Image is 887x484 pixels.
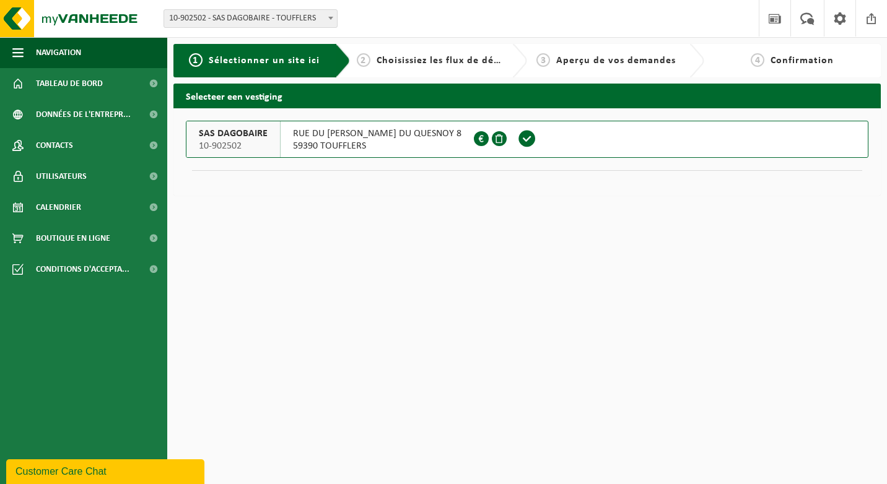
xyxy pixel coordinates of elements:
[36,161,87,192] span: Utilisateurs
[173,84,881,108] h2: Selecteer een vestiging
[771,56,834,66] span: Confirmation
[199,127,268,140] span: SAS DAGOBAIRE
[189,53,203,67] span: 1
[556,56,676,66] span: Aperçu de vos demandes
[293,140,461,152] span: 59390 TOUFFLERS
[36,254,129,285] span: Conditions d'accepta...
[36,223,110,254] span: Boutique en ligne
[293,127,461,140] span: RUE DU [PERSON_NAME] DU QUESNOY 8
[36,37,81,68] span: Navigation
[164,10,337,27] span: 10-902502 - SAS DAGOBAIRE - TOUFFLERS
[751,53,764,67] span: 4
[36,192,81,223] span: Calendrier
[357,53,370,67] span: 2
[377,56,583,66] span: Choisissiez les flux de déchets et récipients
[186,121,868,158] button: SAS DAGOBAIRE 10-902502 RUE DU [PERSON_NAME] DU QUESNOY 859390 TOUFFLERS
[6,457,207,484] iframe: chat widget
[199,140,268,152] span: 10-902502
[536,53,550,67] span: 3
[164,9,338,28] span: 10-902502 - SAS DAGOBAIRE - TOUFFLERS
[36,99,131,130] span: Données de l'entrepr...
[209,56,320,66] span: Sélectionner un site ici
[36,130,73,161] span: Contacts
[36,68,103,99] span: Tableau de bord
